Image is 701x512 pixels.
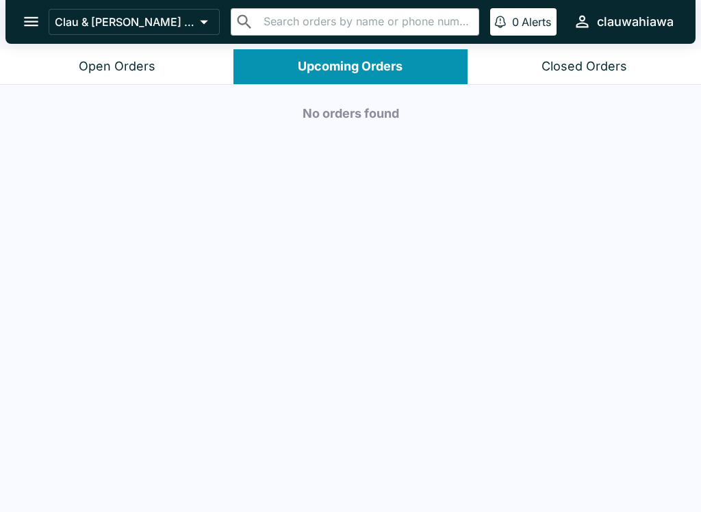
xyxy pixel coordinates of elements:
[49,9,220,35] button: Clau & [PERSON_NAME] Cocina - Wahiawa
[298,59,403,75] div: Upcoming Orders
[259,12,473,31] input: Search orders by name or phone number
[79,59,155,75] div: Open Orders
[522,15,551,29] p: Alerts
[568,7,679,36] button: clauwahiawa
[55,15,194,29] p: Clau & [PERSON_NAME] Cocina - Wahiawa
[597,14,674,30] div: clauwahiawa
[541,59,627,75] div: Closed Orders
[14,4,49,39] button: open drawer
[512,15,519,29] p: 0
